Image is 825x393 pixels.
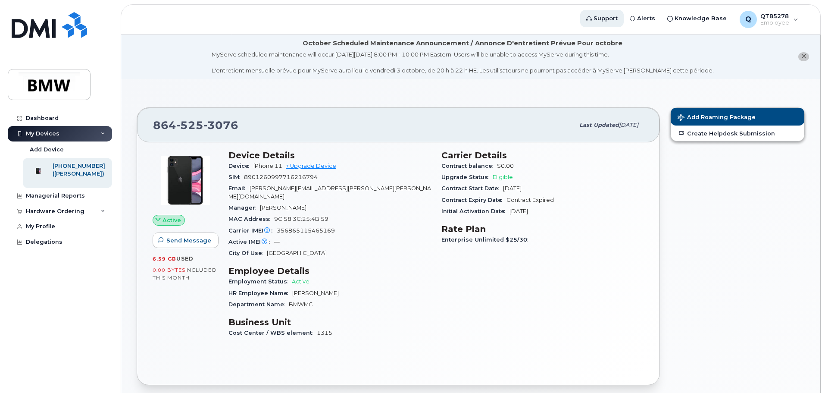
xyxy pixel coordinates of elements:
span: Contract balance [441,163,497,169]
span: Manager [228,204,260,211]
span: Active IMEI [228,239,274,245]
span: Contract Expiry Date [441,197,506,203]
span: Contract Start Date [441,185,503,192]
span: Active [162,216,181,224]
span: Employment Status [228,278,292,285]
div: October Scheduled Maintenance Announcement / Annonce D'entretient Prévue Pour octobre [303,39,622,48]
span: SIM [228,174,244,180]
span: HR Employee Name [228,290,292,296]
span: [DATE] [503,185,522,192]
h3: Device Details [228,150,431,160]
span: Carrier IMEI [228,227,277,234]
span: Send Message [166,236,211,245]
button: Add Roaming Package [671,108,804,126]
span: Active [292,278,309,285]
div: MyServe scheduled maintenance will occur [DATE][DATE] 8:00 PM - 10:00 PM Eastern. Users will be u... [212,50,714,75]
span: Cost Center / WBS element [228,330,317,336]
img: iPhone_11.jpg [159,154,211,206]
span: [PERSON_NAME][EMAIL_ADDRESS][PERSON_NAME][PERSON_NAME][DOMAIN_NAME] [228,185,431,199]
span: 3076 [203,119,238,132]
span: used [176,255,194,262]
span: 0.00 Bytes [153,267,185,273]
span: 9C:58:3C:25:4B:59 [274,216,328,222]
span: $0.00 [497,163,514,169]
span: MAC Address [228,216,274,222]
h3: Rate Plan [441,224,644,234]
span: Last updated [579,122,619,128]
span: Contract Expired [506,197,554,203]
a: + Upgrade Device [286,163,336,169]
span: [PERSON_NAME] [260,204,306,211]
span: 864 [153,119,238,132]
button: close notification [798,52,809,61]
a: Create Helpdesk Submission [671,126,804,141]
span: Eligible [493,174,513,180]
span: BMWMC [289,301,313,308]
h3: Carrier Details [441,150,644,160]
span: Enterprise Unlimited $25/30 [441,236,532,243]
span: Department Name [228,301,289,308]
span: [PERSON_NAME] [292,290,339,296]
span: [GEOGRAPHIC_DATA] [267,250,327,256]
iframe: Messenger Launcher [787,355,819,387]
span: Upgrade Status [441,174,493,180]
span: Add Roaming Package [678,114,756,122]
span: 1315 [317,330,332,336]
span: 6.59 GB [153,256,176,262]
span: Email [228,185,250,192]
span: 356865115465169 [277,227,335,234]
h3: Business Unit [228,317,431,327]
span: 8901260997716216794 [244,174,318,180]
span: [DATE] [619,122,638,128]
span: [DATE] [509,208,528,214]
span: Device [228,163,253,169]
span: — [274,239,280,245]
button: Send Message [153,233,219,248]
h3: Employee Details [228,266,431,276]
span: included this month [153,267,217,281]
span: City Of Use [228,250,267,256]
span: iPhone 11 [253,163,282,169]
span: Initial Activation Date [441,208,509,214]
span: 525 [176,119,203,132]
